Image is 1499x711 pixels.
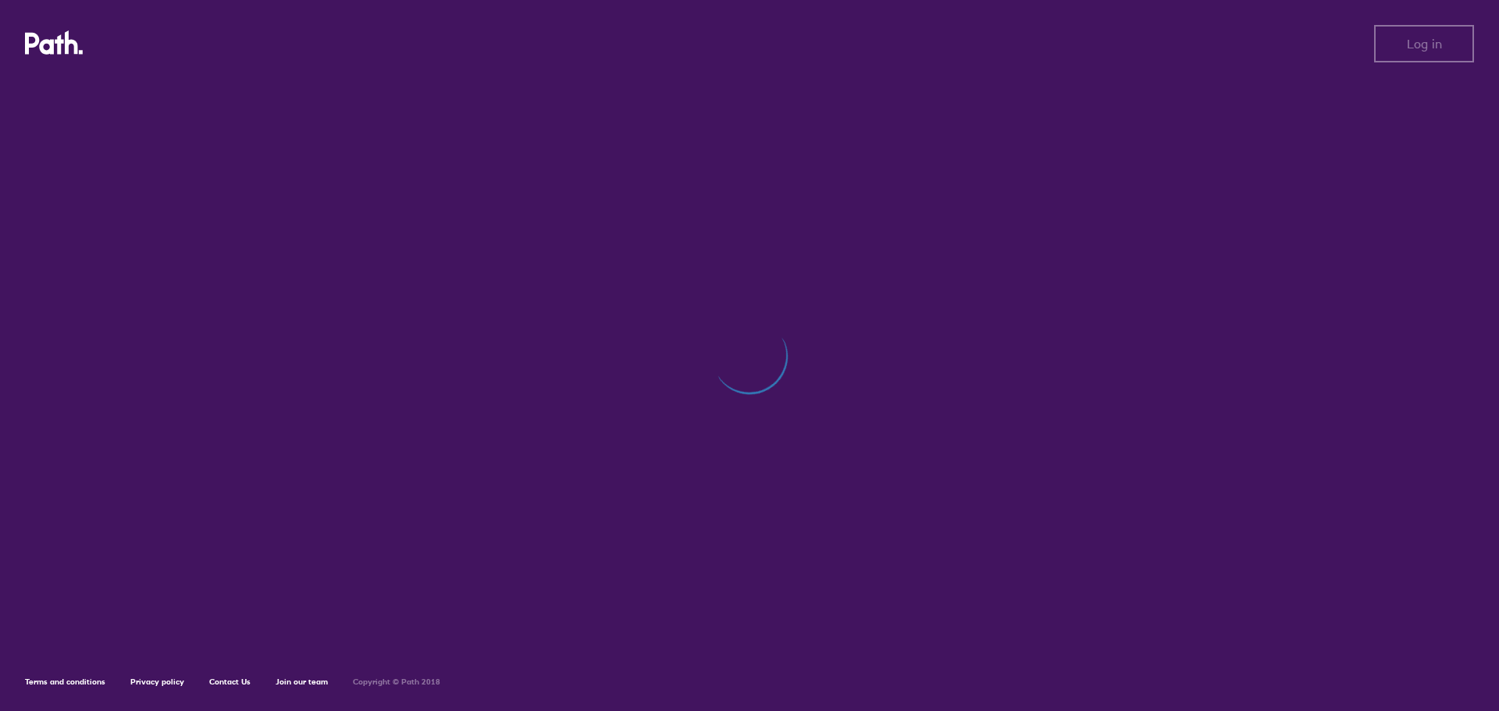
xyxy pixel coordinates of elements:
[25,677,105,687] a: Terms and conditions
[276,677,328,687] a: Join our team
[209,677,251,687] a: Contact Us
[130,677,184,687] a: Privacy policy
[1407,37,1442,51] span: Log in
[353,677,440,687] h6: Copyright © Path 2018
[1374,25,1474,62] button: Log in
